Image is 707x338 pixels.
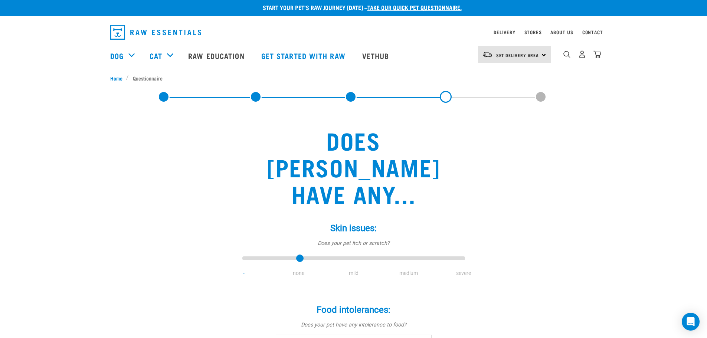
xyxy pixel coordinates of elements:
li: mild [326,269,381,277]
span: Home [110,74,122,82]
li: none [271,269,326,277]
a: Cat [150,50,162,61]
img: home-icon-1@2x.png [563,51,570,58]
li: medium [381,269,436,277]
img: user.png [578,50,586,58]
img: home-icon@2x.png [593,50,601,58]
a: Vethub [355,41,399,70]
li: - [216,269,271,277]
label: Food intolerances: [242,303,465,316]
a: Delivery [494,31,515,33]
a: Contact [582,31,603,33]
a: Get started with Raw [254,41,355,70]
p: Does your pet itch or scratch? [242,239,465,247]
a: Dog [110,50,124,61]
label: Skin issues: [242,221,465,235]
nav: dropdown navigation [104,22,603,43]
span: Set Delivery Area [496,54,539,56]
a: Stores [524,31,542,33]
a: take our quick pet questionnaire. [367,6,462,9]
img: van-moving.png [482,51,492,58]
a: Home [110,74,127,82]
a: Raw Education [181,41,253,70]
div: Open Intercom Messenger [682,313,700,331]
nav: breadcrumbs [110,74,597,82]
h2: Does [PERSON_NAME] have any... [248,127,459,207]
p: Does your pet have any intolerance to food? [242,321,465,329]
li: severe [436,269,491,277]
img: Raw Essentials Logo [110,25,201,40]
a: About Us [550,31,573,33]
